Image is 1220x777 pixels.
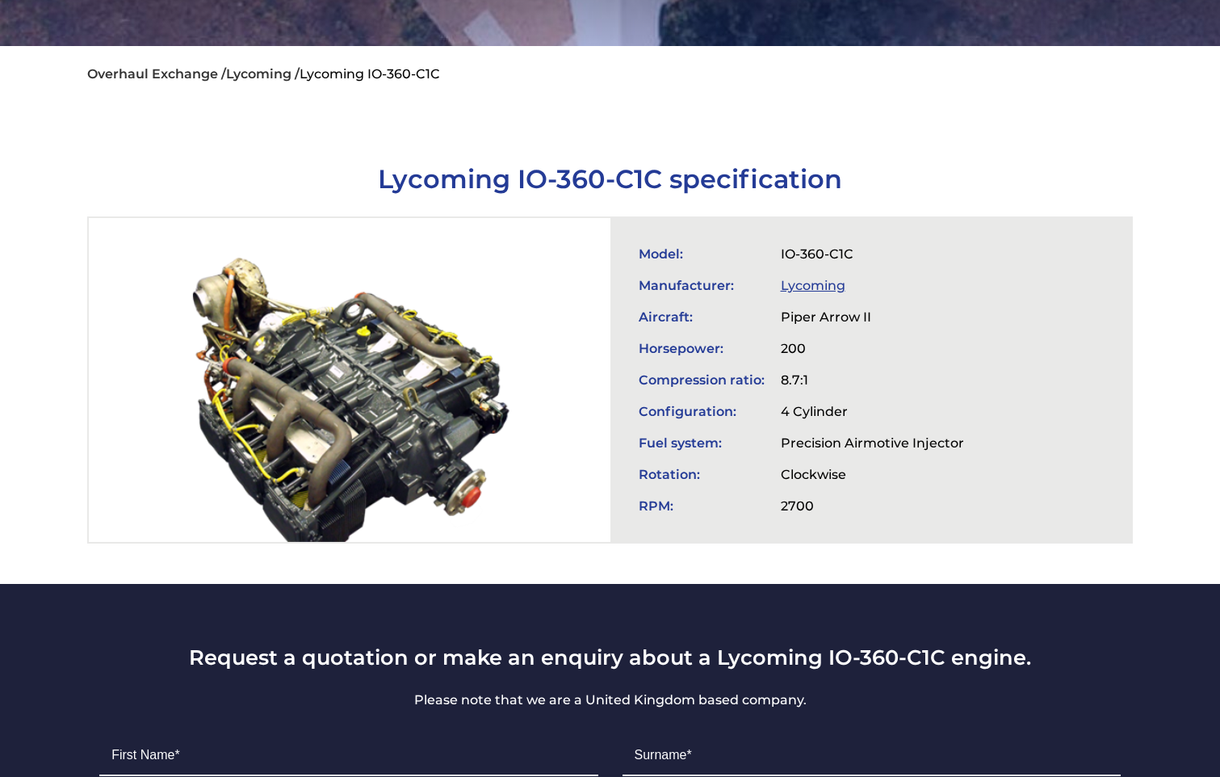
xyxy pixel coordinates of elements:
[631,490,773,522] td: RPM:
[773,238,972,270] td: IO-360-C1C
[87,66,226,82] a: Overhaul Exchange /
[781,278,845,293] a: Lycoming
[226,66,300,82] a: Lycoming /
[631,301,773,333] td: Aircraft:
[773,301,972,333] td: Piper Arrow II
[631,396,773,427] td: Configuration:
[631,427,773,459] td: Fuel system:
[773,490,972,522] td: 2700
[631,238,773,270] td: Model:
[300,66,440,82] li: Lycoming IO-360-C1C
[87,645,1133,670] h3: Request a quotation or make an enquiry about a Lycoming IO-360-C1C engine.
[631,270,773,301] td: Manufacturer:
[631,333,773,364] td: Horsepower:
[87,163,1133,195] h1: Lycoming IO-360-C1C specification
[87,691,1133,710] p: Please note that we are a United Kingdom based company.
[773,364,972,396] td: 8.7:1
[631,459,773,490] td: Rotation:
[631,364,773,396] td: Compression ratio:
[773,333,972,364] td: 200
[623,736,1121,776] input: Surname*
[773,427,972,459] td: Precision Airmotive Injector
[773,396,972,427] td: 4 Cylinder
[99,736,597,776] input: First Name*
[773,459,972,490] td: Clockwise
